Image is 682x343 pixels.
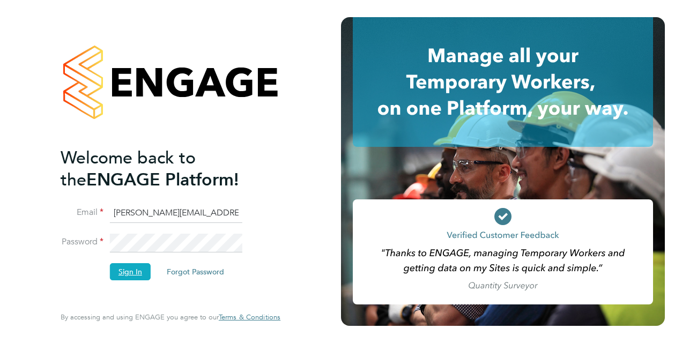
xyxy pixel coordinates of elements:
span: Welcome back to the [61,147,196,190]
span: By accessing and using ENGAGE you agree to our [61,312,280,322]
label: Email [61,207,103,218]
button: Forgot Password [158,263,233,280]
input: Enter your work email... [110,204,242,223]
a: Terms & Conditions [219,313,280,322]
h2: ENGAGE Platform! [61,147,270,191]
label: Password [61,236,103,248]
button: Sign In [110,263,151,280]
